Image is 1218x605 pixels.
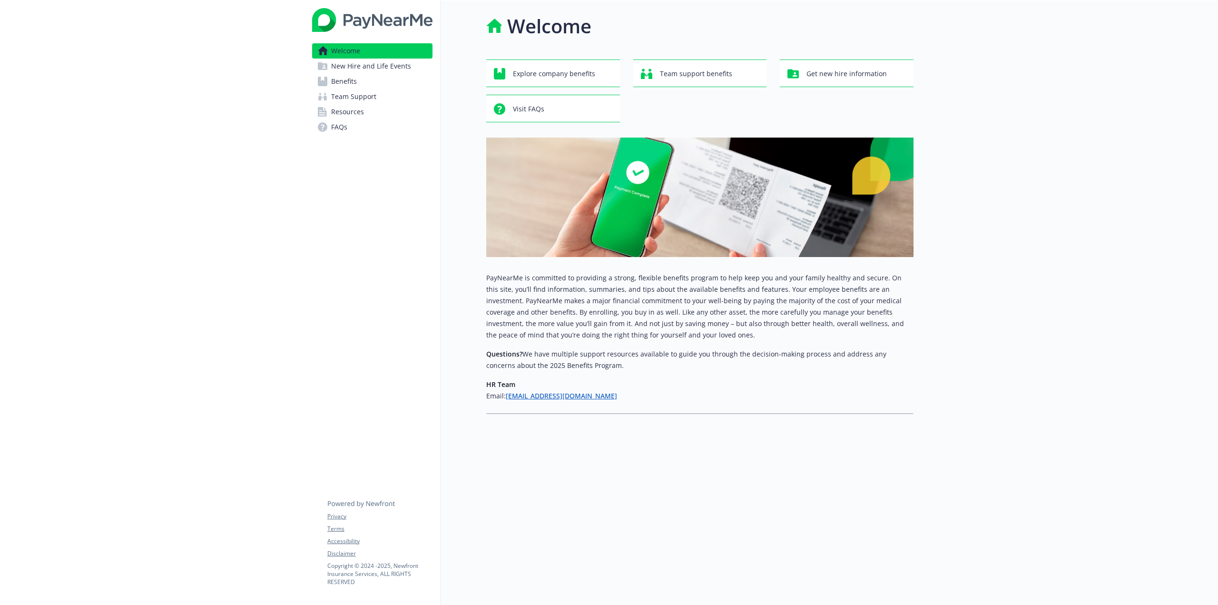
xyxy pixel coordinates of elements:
[312,104,432,119] a: Resources
[312,59,432,74] a: New Hire and Life Events
[633,60,767,87] button: Team support benefits
[486,60,620,87] button: Explore company benefits
[486,272,913,341] p: PayNearMe is committed to providing a strong, flexible benefits program to help keep you and your...
[331,104,364,119] span: Resources
[312,43,432,59] a: Welcome
[312,89,432,104] a: Team Support
[486,95,620,122] button: Visit FAQs
[327,549,432,558] a: Disclaimer
[486,380,515,389] strong: HR Team
[312,74,432,89] a: Benefits
[486,349,522,358] strong: Questions?
[513,100,544,118] span: Visit FAQs
[327,525,432,533] a: Terms
[486,390,913,402] h6: Email:
[513,65,595,83] span: Explore company benefits
[506,391,617,400] a: [EMAIL_ADDRESS][DOMAIN_NAME]
[780,60,913,87] button: Get new hire information
[331,43,360,59] span: Welcome
[327,512,432,521] a: Privacy
[507,12,591,40] h1: Welcome
[660,65,732,83] span: Team support benefits
[331,74,357,89] span: Benefits
[806,65,887,83] span: Get new hire information
[331,119,347,135] span: FAQs
[331,59,411,74] span: New Hire and Life Events
[327,562,432,586] p: Copyright © 2024 - 2025 , Newfront Insurance Services, ALL RIGHTS RESERVED
[327,537,432,545] a: Accessibility
[486,348,913,371] p: We have multiple support resources available to guide you through the decision-making process and...
[331,89,376,104] span: Team Support
[486,138,913,257] img: overview page banner
[312,119,432,135] a: FAQs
